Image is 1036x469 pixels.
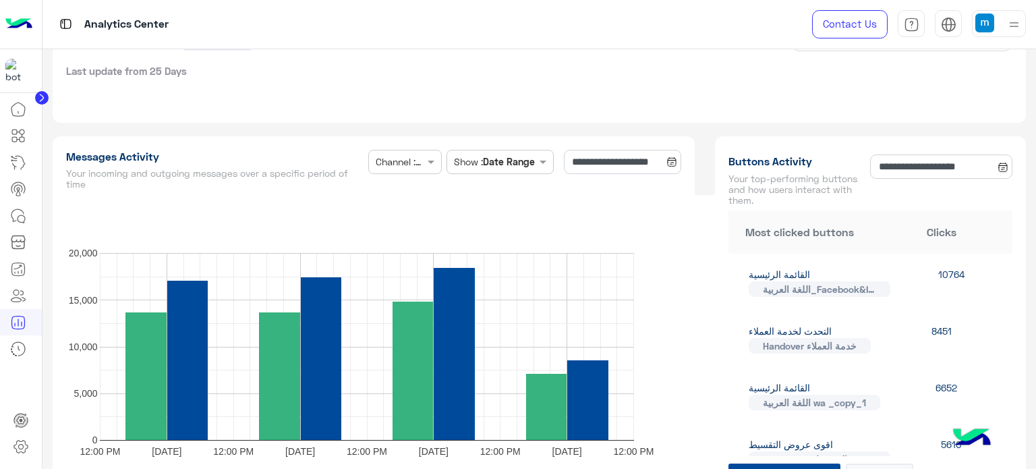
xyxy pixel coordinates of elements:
[749,395,880,410] span: اللغة العربية wa _copy_1
[57,16,74,32] img: tab
[84,16,169,34] p: Analytics Center
[941,17,956,32] img: tab
[948,415,996,462] img: hulul-logo.png
[975,13,994,32] img: userImage
[871,324,1012,354] div: 8451
[749,451,890,467] span: عروض التقسيط من دبي فون
[728,173,865,206] h5: Your top-performing buttons and how users interact with them.
[68,341,97,352] text: 10,000
[728,381,880,410] div: القائمة الرئيسية
[68,248,97,258] text: 20,000
[74,388,97,399] text: 5,000
[213,445,254,456] text: 12:00 PM
[728,155,865,168] h1: Buttons Activity
[728,267,890,297] div: القائمة الرئيسية
[152,445,181,456] text: [DATE]
[890,437,1012,467] div: 5610
[285,445,315,456] text: [DATE]
[1006,16,1023,33] img: profile
[418,445,448,456] text: [DATE]
[5,59,30,83] img: 1403182699927242
[890,267,1012,297] div: 10764
[80,445,120,456] text: 12:00 PM
[870,224,1012,240] div: Clicks
[66,150,364,163] h1: Messages Activity
[904,17,919,32] img: tab
[480,445,520,456] text: 12:00 PM
[749,281,890,297] span: اللغة العربية_Facebook&Insta_copy_1
[613,445,654,456] text: 12:00 PM
[728,324,871,354] div: التحدث لخدمة العملاء
[347,445,387,456] text: 12:00 PM
[92,435,97,445] text: 0
[880,381,1012,410] div: 6652
[5,10,32,38] img: Logo
[68,294,97,305] text: 15,000
[66,168,364,190] h5: Your incoming and outgoing messages over a specific period of time
[66,64,187,78] span: Last update from 25 Days
[728,437,890,467] div: اقوى عروض التقسيط
[812,10,888,38] a: Contact Us
[898,10,925,38] a: tab
[552,445,581,456] text: [DATE]
[728,224,871,240] div: Most clicked buttons
[749,338,871,354] span: Handover خدمة العملاء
